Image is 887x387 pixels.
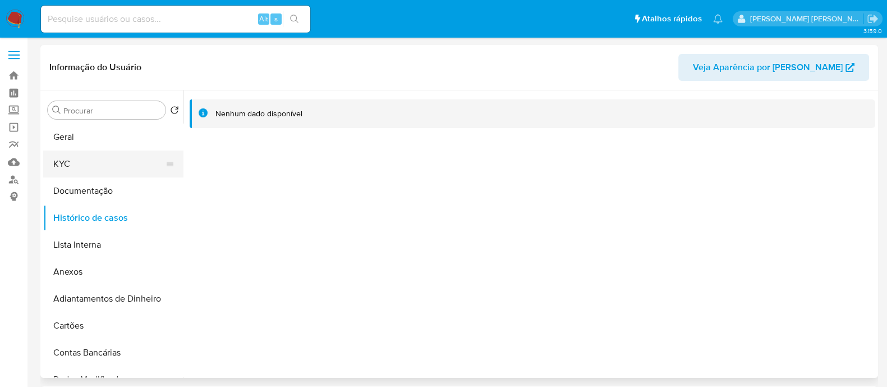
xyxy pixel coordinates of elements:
button: search-icon [283,11,306,27]
a: Sair [867,13,879,25]
button: Veja Aparência por [PERSON_NAME] [678,54,869,81]
button: Adiantamentos de Dinheiro [43,285,183,312]
p: anna.almeida@mercadopago.com.br [750,13,863,24]
button: Retornar ao pedido padrão [170,106,179,118]
button: Anexos [43,258,183,285]
a: Notificações [713,14,723,24]
button: KYC [43,151,174,177]
button: Documentação [43,177,183,204]
span: Alt [259,13,268,24]
input: Pesquise usuários ou casos... [41,12,310,26]
span: s [274,13,278,24]
button: Procurar [52,106,61,115]
input: Procurar [63,106,161,116]
button: Histórico de casos [43,204,183,231]
span: Veja Aparência por [PERSON_NAME] [693,54,843,81]
button: Geral [43,124,183,151]
h1: Informação do Usuário [49,62,141,73]
span: Atalhos rápidos [642,13,702,25]
button: Lista Interna [43,231,183,258]
button: Contas Bancárias [43,339,183,366]
button: Cartões [43,312,183,339]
